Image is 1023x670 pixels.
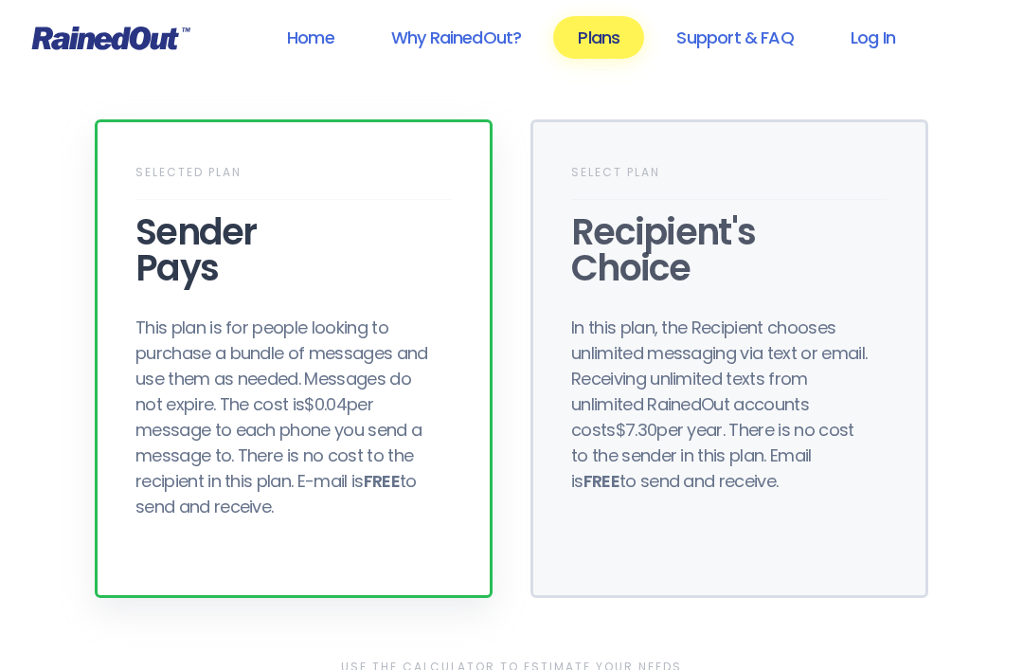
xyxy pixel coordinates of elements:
[95,119,493,598] div: Selected PlanSenderPaysThis plan is for people looking to purchase a bundle of messages and use t...
[571,160,888,200] div: Select Plan
[135,160,452,200] div: Selected Plan
[262,16,359,59] a: Home
[553,16,644,59] a: Plans
[826,16,920,59] a: Log In
[583,469,619,493] b: FREE
[135,315,439,519] div: This plan is for people looking to purchase a bundle of messages and use them as needed. Messages...
[364,469,400,493] b: FREE
[571,214,888,286] div: Recipient's Choice
[367,16,547,59] a: Why RainedOut?
[652,16,817,59] a: Support & FAQ
[135,214,452,286] div: Sender Pays
[571,315,874,494] div: In this plan, the Recipient chooses unlimited messaging via text or email. Receiving unlimited te...
[530,119,928,598] div: Select PlanRecipient'sChoiceIn this plan, the Recipient chooses unlimited messaging via text or e...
